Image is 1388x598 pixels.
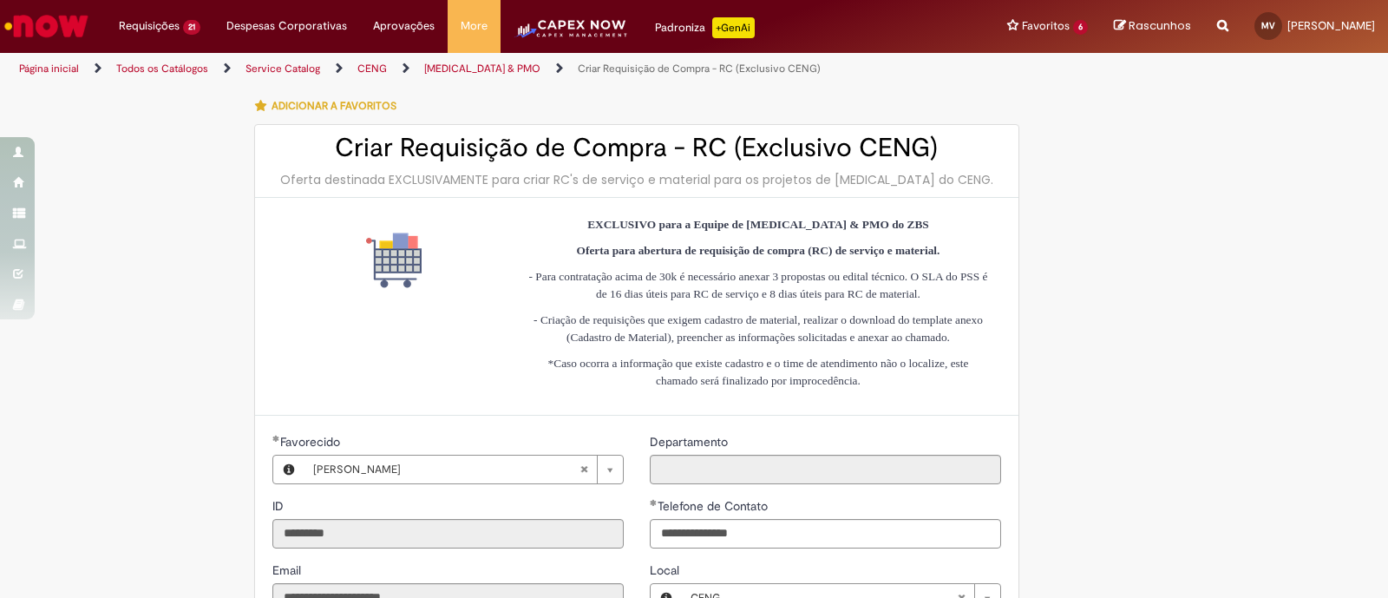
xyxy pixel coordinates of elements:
img: CapexLogo5.png [514,17,629,52]
span: Telefone de Contato [658,498,771,514]
strong: EXCLUSIVO [587,218,656,231]
span: - Criação de requisições que exigem cadastro de material, realizar o download do template anexo (... [534,313,983,344]
span: Aprovações [373,17,435,35]
span: [PERSON_NAME] [1287,18,1375,33]
ul: Trilhas de página [13,53,913,85]
strong: para a Equipe de [MEDICAL_DATA] & PMO do ZBS [659,218,929,231]
span: MV [1261,20,1275,31]
strong: Oferta para abertura de requisição de compra (RC) de serviço e material. [577,244,940,257]
span: 6 [1073,20,1088,35]
a: Página inicial [19,62,79,76]
h2: Criar Requisição de Compra - RC (Exclusivo CENG) [272,134,1001,162]
span: More [461,17,488,35]
a: [MEDICAL_DATA] & PMO [424,62,540,76]
input: ID [272,519,624,549]
a: Todos os Catálogos [116,62,208,76]
p: +GenAi [712,17,755,38]
div: Oferta destinada EXCLUSIVAMENTE para criar RC's de serviço e material para os projetos de [MEDICA... [272,171,1001,188]
span: Necessários - Favorecido [280,434,344,450]
a: [PERSON_NAME]Limpar campo Favorecido [304,456,623,483]
input: Departamento [650,455,1001,484]
a: Service Catalog [246,62,320,76]
span: Obrigatório Preenchido [272,435,280,442]
img: ServiceNow [2,9,91,43]
a: Criar Requisição de Compra - RC (Exclusivo CENG) [578,62,821,76]
span: Somente leitura - Departamento [650,434,731,450]
span: Requisições [119,17,180,35]
span: Somente leitura - Email [272,562,304,578]
label: Somente leitura - ID [272,497,287,515]
img: Criar Requisição de Compra - RC (Exclusivo CENG) [366,233,422,288]
span: - Para contratação acima de 30k é necessário anexar 3 propostas ou edital técnico. O SLA do PSS é... [529,270,988,300]
button: Adicionar a Favoritos [254,88,406,124]
a: Rascunhos [1114,18,1191,35]
div: Padroniza [655,17,755,38]
span: Favoritos [1022,17,1070,35]
span: [PERSON_NAME] [313,456,579,483]
span: *Caso ocorra a informação que existe cadastro e o time de atendimento não o localize, este chamad... [548,357,969,387]
label: Somente leitura - Email [272,562,304,579]
span: Despesas Corporativas [226,17,347,35]
span: Local [650,562,683,578]
span: 21 [183,20,200,35]
input: Telefone de Contato [650,519,1001,549]
label: Somente leitura - Departamento [650,433,731,450]
span: Somente leitura - ID [272,498,287,514]
span: Obrigatório Preenchido [650,499,658,506]
span: Adicionar a Favoritos [272,99,396,113]
a: CENG [357,62,387,76]
abbr: Limpar campo Favorecido [571,456,597,483]
span: Rascunhos [1129,17,1191,34]
button: Favorecido, Visualizar este registro Maria Isaura De Paula Valim [273,456,304,483]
